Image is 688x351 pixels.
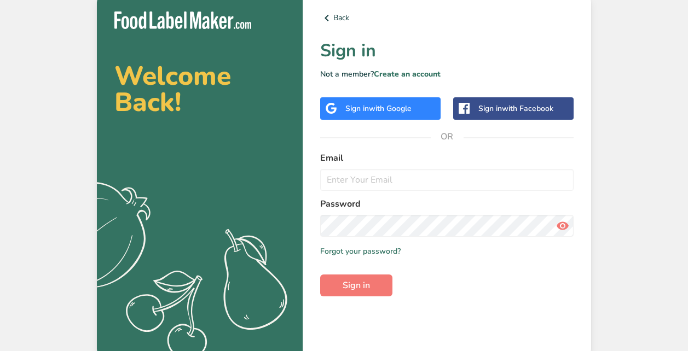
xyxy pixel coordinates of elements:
[343,279,370,292] span: Sign in
[345,103,412,114] div: Sign in
[502,103,553,114] span: with Facebook
[320,245,401,257] a: Forgot your password?
[369,103,412,114] span: with Google
[478,103,553,114] div: Sign in
[320,11,574,25] a: Back
[320,274,392,296] button: Sign in
[114,63,285,115] h2: Welcome Back!
[320,151,574,165] label: Email
[320,38,574,64] h1: Sign in
[374,69,441,79] a: Create an account
[320,197,574,210] label: Password
[114,11,251,30] img: Food Label Maker
[320,169,574,191] input: Enter Your Email
[431,120,464,153] span: OR
[320,68,574,80] p: Not a member?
